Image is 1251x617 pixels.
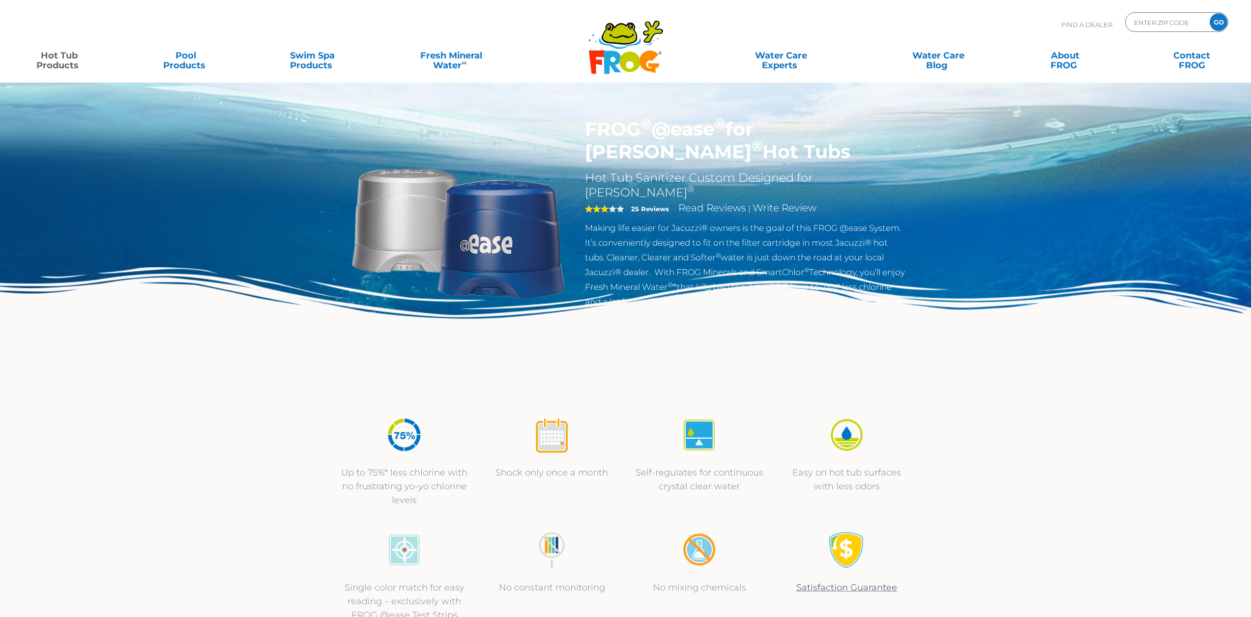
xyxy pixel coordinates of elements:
[753,202,816,214] a: Write Review
[636,466,763,493] p: Self-regulates for continuous crystal clear water
[533,417,570,453] img: icon-atease-shock-once
[585,205,609,213] span: 3
[341,466,468,507] p: Up to 75%* less chlorine with no frustrating yo-yo chlorine levels
[804,266,809,274] sup: ®
[1133,15,1199,29] input: Zip Code Form
[681,532,718,568] img: no-mixing1
[1061,12,1112,37] p: Find A Dealer
[631,205,669,213] strong: 25 Reviews
[1210,13,1227,31] input: GO
[390,46,513,65] a: Fresh MineralWater∞
[386,532,423,568] img: icon-atease-color-match
[748,204,751,213] span: |
[678,202,746,214] a: Read Reviews
[640,115,651,132] sup: ®
[636,581,763,594] p: No mixing chemicals
[462,58,466,66] sup: ∞
[716,252,721,259] sup: ®
[796,582,897,593] a: Satisfaction Guarantee
[752,138,762,155] sup: ®
[585,170,906,200] h2: Hot Tub Sanitizer Custom Designed for [PERSON_NAME]
[488,581,616,594] p: No constant monitoring
[533,532,570,568] img: no-constant-monitoring1
[1016,46,1114,65] a: AboutFROG
[701,46,861,65] a: Water CareExperts
[263,46,361,65] a: Swim SpaProducts
[585,118,906,163] h1: FROG @ease for [PERSON_NAME] Hot Tubs
[585,221,906,309] p: Making life easier for Jacuzzi® owners is the goal of this FROG @ease System. It’s conveniently d...
[828,417,865,453] img: icon-atease-easy-on
[687,184,695,195] sup: ®
[137,46,235,65] a: PoolProducts
[715,115,726,132] sup: ®
[10,46,108,65] a: Hot TubProducts
[889,46,988,65] a: Water CareBlog
[488,466,616,479] p: Shock only once a month
[346,118,571,343] img: Sundance-cartridges-2.png
[386,417,423,453] img: icon-atease-75percent-less
[828,532,865,568] img: Satisfaction Guarantee Icon
[1143,46,1241,65] a: ContactFROG
[783,466,911,493] p: Easy on hot tub surfaces with less odors
[681,417,718,453] img: icon-atease-self-regulates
